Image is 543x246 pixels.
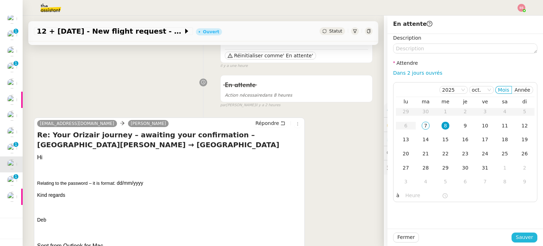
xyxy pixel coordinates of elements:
[501,150,509,158] div: 25
[455,98,475,105] th: jeu.
[501,178,509,185] div: 8
[255,120,279,127] span: Répondre
[393,70,442,76] a: Dans 2 jours ouvrés
[283,52,313,59] span: ' En attente'
[416,119,436,133] td: 07/10/2025
[516,233,533,241] span: Sauver
[7,79,17,88] img: users%2FW4OQjB9BRtYK2an7yusO0WsYLsD3%2Favatar%2F28027066-518b-424c-8476-65f2e549ac29
[14,142,17,148] p: 1
[501,164,509,172] div: 1
[436,147,455,161] td: 22/10/2025
[387,150,432,156] span: 💬
[220,63,248,69] span: il y a une heure
[475,175,495,189] td: 07/11/2025
[37,130,302,150] h4: Re: Your Orizair journey – awaiting your confirmation – [GEOGRAPHIC_DATA][PERSON_NAME] → [GEOGRAP...
[114,180,143,186] span: : dd/mm/yyyy
[442,122,449,130] div: 8
[402,178,410,185] div: 3
[13,61,18,66] nz-badge-sup: 1
[481,164,489,172] div: 31
[393,60,418,66] label: Attendre
[436,98,455,105] th: mer.
[422,122,430,130] div: 7
[515,175,535,189] td: 09/11/2025
[518,4,525,12] img: svg
[416,161,436,175] td: 28/10/2025
[422,178,430,185] div: 4
[481,122,489,130] div: 10
[384,118,543,131] div: 🔐Données client
[461,178,469,185] div: 6
[396,175,416,189] td: 03/11/2025
[14,29,17,35] p: 1
[481,150,489,158] div: 24
[225,82,256,88] span: En attente
[416,98,436,105] th: mar.
[7,111,17,121] img: users%2FC9SBsJ0duuaSgpQFj5LgoEX8n0o2%2Favatar%2Fec9d51b8-9413-4189-adfb-7be4d8c96a3c
[515,161,535,175] td: 02/11/2025
[442,178,449,185] div: 5
[37,181,114,186] span: Relating to the password – it is format
[7,30,17,40] img: users%2FW4OQjB9BRtYK2an7yusO0WsYLsD3%2Favatar%2F28027066-518b-424c-8476-65f2e549ac29
[37,154,42,160] span: Hi
[442,150,449,158] div: 22
[521,122,529,130] div: 12
[495,98,515,105] th: sam.
[384,103,543,117] div: ⚙️Procédures
[495,147,515,161] td: 25/10/2025
[396,98,416,105] th: lun.
[37,217,46,223] span: Deb
[396,161,416,175] td: 27/10/2025
[442,86,465,93] nz-select-item: 2025
[203,30,219,34] div: Ouvert
[416,133,436,147] td: 14/10/2025
[422,136,430,143] div: 14
[514,87,530,93] span: Année
[475,147,495,161] td: 24/10/2025
[521,150,529,158] div: 26
[225,93,292,98] span: dans 8 heures
[416,147,436,161] td: 21/10/2025
[387,106,424,114] span: ⚙️
[393,35,421,41] label: Description
[384,146,543,160] div: 💬Commentaires
[475,133,495,147] td: 17/10/2025
[481,136,489,143] div: 17
[128,120,169,127] a: [PERSON_NAME]
[461,164,469,172] div: 30
[515,147,535,161] td: 26/10/2025
[455,161,475,175] td: 30/10/2025
[422,164,430,172] div: 28
[495,119,515,133] td: 11/10/2025
[521,178,529,185] div: 9
[512,233,537,242] button: Sauver
[402,164,410,172] div: 27
[472,86,491,93] nz-select-item: oct.
[396,133,416,147] td: 13/10/2025
[436,133,455,147] td: 15/10/2025
[475,119,495,133] td: 10/10/2025
[7,14,17,24] img: users%2FW4OQjB9BRtYK2an7yusO0WsYLsD3%2Favatar%2F28027066-518b-424c-8476-65f2e549ac29
[13,174,18,179] nz-badge-sup: 1
[329,29,342,34] span: Statut
[387,120,433,128] span: 🔐
[7,192,17,202] img: users%2FXPWOVq8PDVf5nBVhDcXguS2COHE3%2Favatar%2F3f89dc26-16aa-490f-9632-b2fdcfc735a1
[495,161,515,175] td: 01/11/2025
[384,160,543,174] div: 🕵️Autres demandes en cours 19
[455,147,475,161] td: 23/10/2025
[14,174,17,181] p: 1
[37,28,183,35] span: 12 + [DATE] - New flight request - [PERSON_NAME]
[461,150,469,158] div: 23
[475,161,495,175] td: 31/10/2025
[393,233,419,242] button: Fermer
[14,61,17,67] p: 1
[455,133,475,147] td: 16/10/2025
[7,95,17,105] img: users%2FlDmuo7YqqMXJgzDVJbaES5acHwn1%2Favatar%2F2021.08.31%20Photo%20Erwan%20Piano%20-%20Yellow%2...
[402,136,410,143] div: 13
[515,119,535,133] td: 12/10/2025
[442,164,449,172] div: 29
[387,136,436,142] span: ⏲️
[515,98,535,105] th: dim.
[455,119,475,133] td: 09/10/2025
[481,178,489,185] div: 7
